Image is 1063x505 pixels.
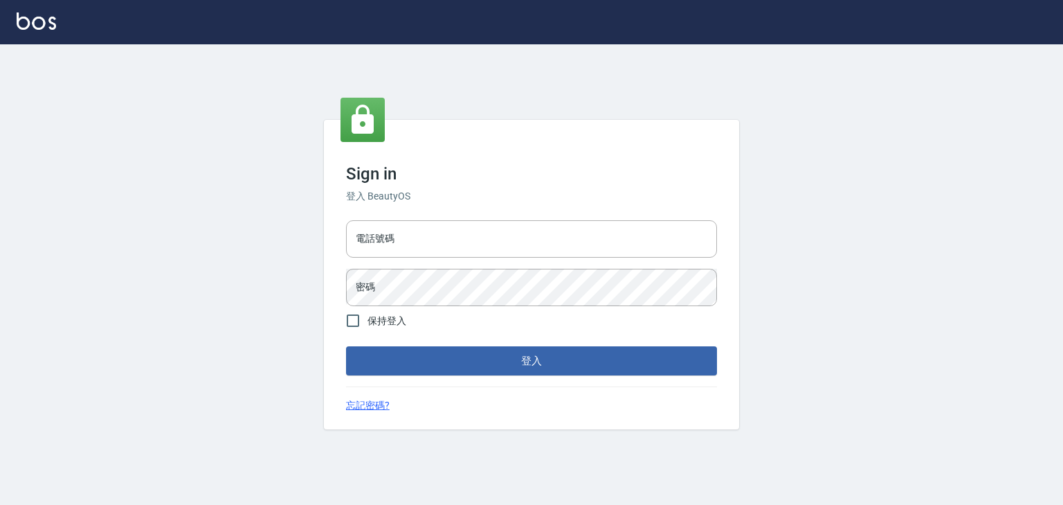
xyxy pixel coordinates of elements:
h3: Sign in [346,164,717,184]
img: Logo [17,12,56,30]
h6: 登入 BeautyOS [346,189,717,204]
span: 保持登入 [367,314,406,328]
a: 忘記密碼? [346,398,390,413]
button: 登入 [346,346,717,375]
